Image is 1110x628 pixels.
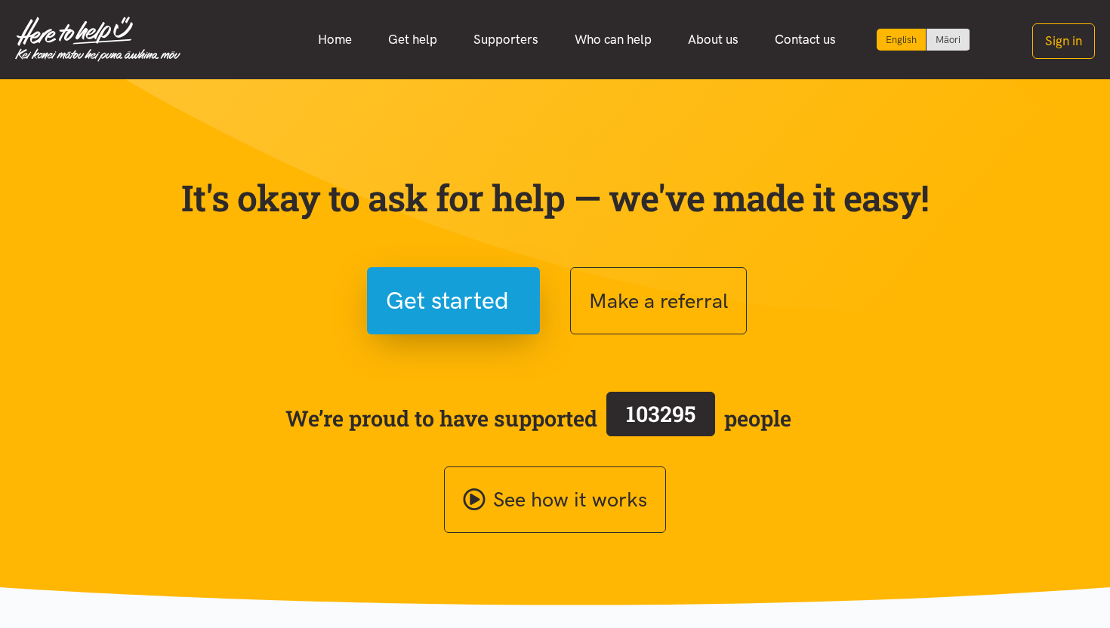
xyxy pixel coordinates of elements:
[757,23,854,56] a: Contact us
[597,389,724,448] a: 103295
[177,176,933,220] p: It's okay to ask for help — we've made it easy!
[626,399,695,428] span: 103295
[877,29,970,51] div: Language toggle
[557,23,670,56] a: Who can help
[386,282,509,320] span: Get started
[300,23,370,56] a: Home
[1032,23,1095,59] button: Sign in
[367,267,540,334] button: Get started
[455,23,557,56] a: Supporters
[570,267,747,334] button: Make a referral
[877,29,927,51] div: Current language
[670,23,757,56] a: About us
[927,29,970,51] a: Switch to Te Reo Māori
[444,466,666,534] a: See how it works
[370,23,455,56] a: Get help
[285,389,791,448] span: We’re proud to have supported people
[15,17,180,62] img: Home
